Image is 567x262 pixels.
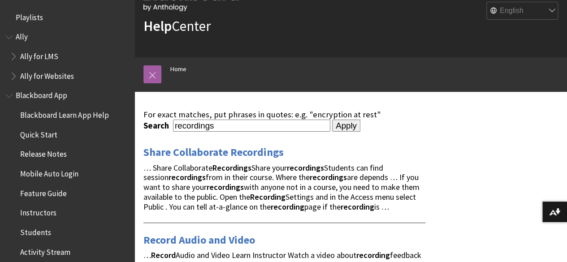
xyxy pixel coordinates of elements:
[5,30,129,84] nav: Book outline for Anthology Ally Help
[20,245,70,257] span: Activity Stream
[143,17,172,35] strong: Help
[143,145,284,159] a: Share Collaborate Recordings
[20,147,67,159] span: Release Notes
[5,10,129,25] nav: Book outline for Playlists
[16,10,43,22] span: Playlists
[20,49,58,61] span: Ally for LMS
[20,206,56,218] span: Instructors
[341,202,374,212] strong: recording
[20,107,108,120] span: Blackboard Learn App Help
[487,2,558,20] select: Site Language Selector
[20,127,57,139] span: Quick Start
[169,172,206,182] strong: recordings
[143,17,211,35] a: HelpCenter
[271,202,304,212] strong: recording
[20,69,74,81] span: Ally for Websites
[16,30,28,42] span: Ally
[143,163,420,212] span: … Share Collaborate Share your Students can find session from in their course. Where the are depe...
[20,225,51,237] span: Students
[143,120,171,131] label: Search
[143,110,425,120] div: For exact matches, put phrases in quotes: e.g. "encryption at rest"
[356,250,390,260] strong: recording
[20,166,78,178] span: Mobile Auto Login
[16,88,67,100] span: Blackboard App
[332,120,360,132] input: Apply
[287,163,324,173] strong: recordings
[250,192,286,202] strong: Recording
[310,172,347,182] strong: recordings
[212,163,251,173] strong: Recordings
[151,250,176,260] strong: Record
[143,233,255,247] a: Record Audio and Video
[20,186,67,198] span: Feature Guide
[170,64,186,75] a: Home
[207,182,244,192] strong: recordings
